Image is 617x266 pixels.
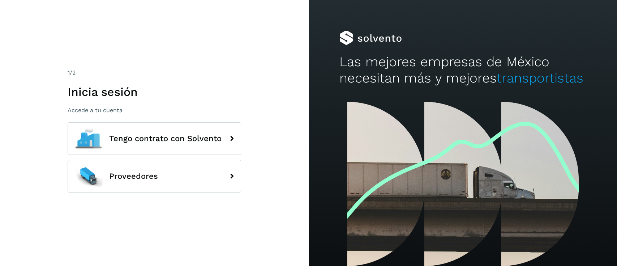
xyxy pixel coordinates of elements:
span: Tengo contrato con Solvento [109,134,222,143]
div: /2 [68,68,241,77]
h2: Las mejores empresas de México necesitan más y mejores [339,54,586,86]
h1: Inicia sesión [68,85,241,99]
span: 1 [68,69,70,76]
span: Proveedores [109,172,158,181]
button: Tengo contrato con Solvento [68,122,241,155]
p: Accede a tu cuenta [68,107,241,114]
span: transportistas [497,70,583,86]
button: Proveedores [68,160,241,193]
